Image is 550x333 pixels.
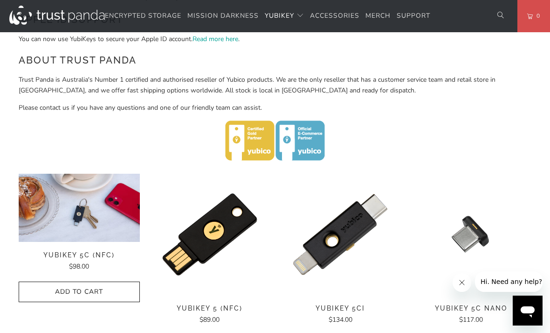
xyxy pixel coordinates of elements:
span: YubiKey 5C (NFC) [19,251,140,259]
a: YubiKey 5C (NFC) $98.00 [19,251,140,272]
nav: Translation missing: en.navigation.header.main_nav [105,5,430,27]
span: $134.00 [329,315,352,324]
img: YubiKey 5Ci - Trust Panda [280,174,401,295]
a: YubiKey 5Ci - Trust Panda YubiKey 5Ci - Trust Panda [280,174,401,295]
a: YubiKey 5 (NFC) - Trust Panda YubiKey 5 (NFC) - Trust Panda [149,174,270,295]
a: Read more here [192,35,238,43]
span: Accessories [310,11,359,20]
a: Support [397,5,430,27]
span: 0 [533,11,540,21]
a: Accessories [310,5,359,27]
span: Add to Cart [28,288,130,296]
img: YubiKey 5C Nano - Trust Panda [410,174,531,295]
p: Trust Panda is Australia's Number 1 certified and authorised reseller of Yubico products. We are ... [19,75,532,96]
a: YubiKey 5Ci $134.00 [280,305,401,325]
span: Support [397,11,430,20]
button: Add to Cart [19,282,140,303]
p: Please contact us if you have any questions and one of our friendly team can assist. [19,103,532,113]
summary: YubiKey [265,5,304,27]
a: Encrypted Storage [105,5,181,27]
img: YubiKey 5C (NFC) - Trust Panda [19,174,140,242]
span: $117.00 [459,315,483,324]
span: $98.00 [69,262,89,271]
span: YubiKey [265,11,294,20]
img: YubiKey 5 (NFC) - Trust Panda [149,174,270,295]
a: Mission Darkness [187,5,259,27]
a: YubiKey 5 (NFC) $89.00 [149,305,270,325]
a: YubiKey 5C Nano - Trust Panda YubiKey 5C Nano - Trust Panda [410,174,531,295]
p: You can now use YubiKeys to secure your Apple ID account. . [19,34,532,44]
span: Encrypted Storage [105,11,181,20]
span: YubiKey 5 (NFC) [149,305,270,312]
span: YubiKey 5C Nano [410,305,531,312]
iframe: Message from company [475,271,543,292]
a: Merch [365,5,391,27]
span: $89.00 [199,315,220,324]
iframe: Button to launch messaging window [513,296,543,326]
span: Mission Darkness [187,11,259,20]
h2: About Trust Panda [19,53,532,68]
span: YubiKey 5Ci [280,305,401,312]
a: YubiKey 5C Nano $117.00 [410,305,531,325]
iframe: Close message [453,273,471,292]
a: YubiKey 5C (NFC) - Trust Panda YubiKey 5C (NFC) - Trust Panda [19,174,140,242]
span: Merch [365,11,391,20]
img: Trust Panda Australia [9,6,105,25]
